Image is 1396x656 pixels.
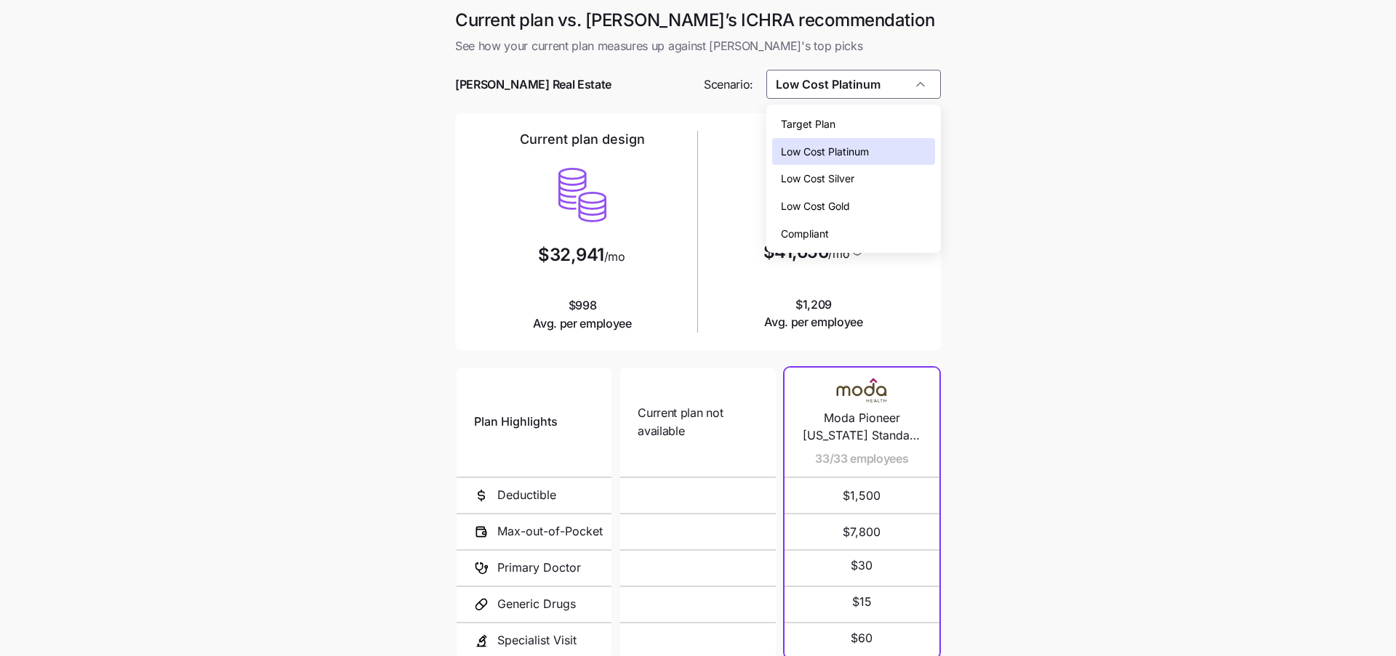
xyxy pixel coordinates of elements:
span: See how your current plan measures up against [PERSON_NAME]'s top picks [455,37,941,55]
span: $1,209 [764,296,863,332]
span: Primary Doctor [497,559,581,577]
span: Current plan not available [638,404,758,440]
span: Compliant [781,226,829,242]
h1: Current plan vs. [PERSON_NAME]’s ICHRA recommendation [455,9,941,31]
span: Specialist Visit [497,631,577,649]
span: 33/33 employees [815,450,908,468]
span: $15 [852,593,872,611]
span: Target Plan [781,116,835,132]
span: Deductible [497,486,556,504]
span: Low Cost Platinum [781,144,869,160]
span: /mo [604,251,625,262]
span: $60 [851,629,872,647]
span: Low Cost Silver [781,171,854,187]
span: $32,941 [538,246,604,264]
span: Low Cost Gold [781,198,850,214]
span: $1,500 [802,478,922,513]
img: Carrier [833,376,891,404]
span: [PERSON_NAME] Real Estate [455,76,611,94]
span: $30 [851,556,872,575]
span: Plan Highlights [474,413,558,431]
span: Scenario: [704,76,753,94]
span: $41,656 [763,243,829,261]
span: Avg. per employee [533,315,632,333]
span: $998 [533,296,632,333]
span: /mo [828,248,849,259]
span: Avg. per employee [764,313,863,331]
span: Max-out-of-Pocket [497,522,603,540]
h2: Current plan design [520,131,645,148]
span: $7,800 [802,514,922,549]
span: Moda Pioneer [US_STATE] Standard Gold [802,409,922,445]
span: Generic Drugs [497,595,576,613]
